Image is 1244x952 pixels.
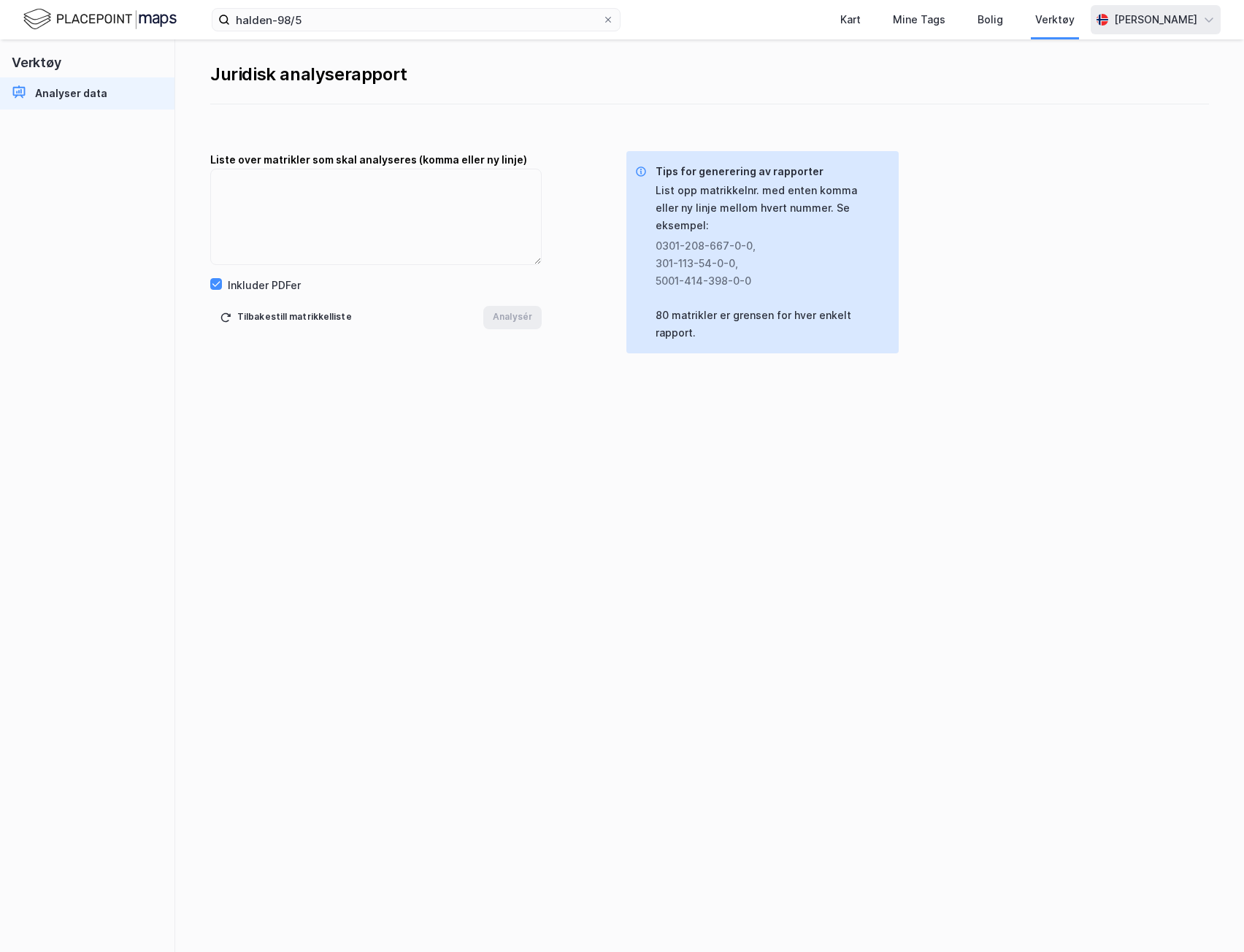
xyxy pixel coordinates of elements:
[893,11,945,28] div: Mine Tags
[210,63,1209,86] div: Juridisk analyserapport
[1171,882,1244,952] div: Kontrollprogram for chat
[1114,11,1197,28] div: [PERSON_NAME]
[228,277,301,294] div: Inkluder PDFer
[978,11,1003,28] div: Bolig
[230,9,602,31] input: Søk på adresse, matrikkel, gårdeiere, leietakere eller personer
[656,272,875,290] div: 5001-414-398-0-0
[23,7,177,32] img: logo.f888ab2527a4732fd821a326f86c7f29.svg
[1035,11,1075,28] div: Verktøy
[656,163,887,180] div: Tips for generering av rapporter
[210,151,542,169] div: Liste over matrikler som skal analyseres (komma eller ny linje)
[656,237,875,255] div: 0301-208-667-0-0 ,
[1171,882,1244,952] iframe: Chat Widget
[210,306,361,329] button: Tilbakestill matrikkelliste
[656,255,875,272] div: 301-113-54-0-0 ,
[35,85,107,102] div: Analyser data
[840,11,861,28] div: Kart
[656,182,887,342] div: List opp matrikkelnr. med enten komma eller ny linje mellom hvert nummer. Se eksempel: 80 matrikl...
